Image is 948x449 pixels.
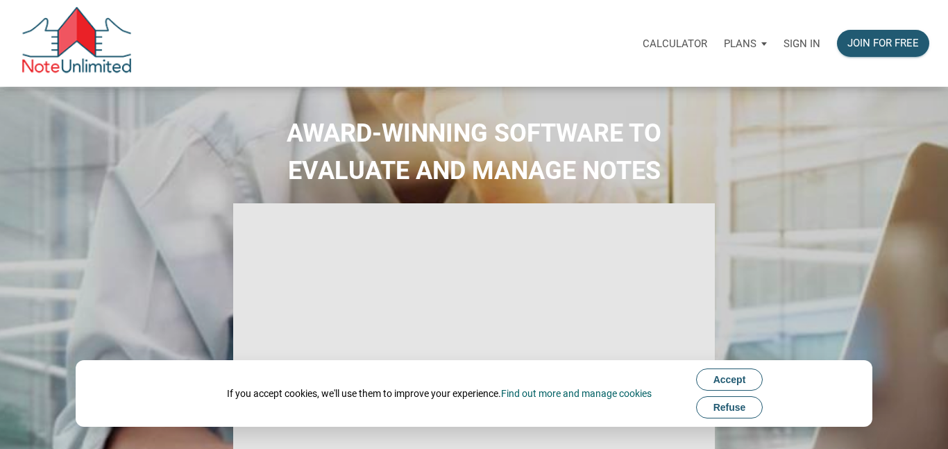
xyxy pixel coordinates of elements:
[713,374,746,385] span: Accept
[696,368,763,391] button: Accept
[716,23,775,65] button: Plans
[775,22,829,65] a: Sign in
[713,402,746,413] span: Refuse
[501,388,652,399] a: Find out more and manage cookies
[716,22,775,65] a: Plans
[643,37,707,50] p: Calculator
[784,37,820,50] p: Sign in
[696,396,763,418] button: Refuse
[724,37,756,50] p: Plans
[227,387,652,400] div: If you accept cookies, we'll use them to improve your experience.
[847,35,919,51] div: Join for free
[10,115,938,189] h2: AWARD-WINNING SOFTWARE TO EVALUATE AND MANAGE NOTES
[634,22,716,65] a: Calculator
[837,30,929,57] button: Join for free
[829,22,938,65] a: Join for free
